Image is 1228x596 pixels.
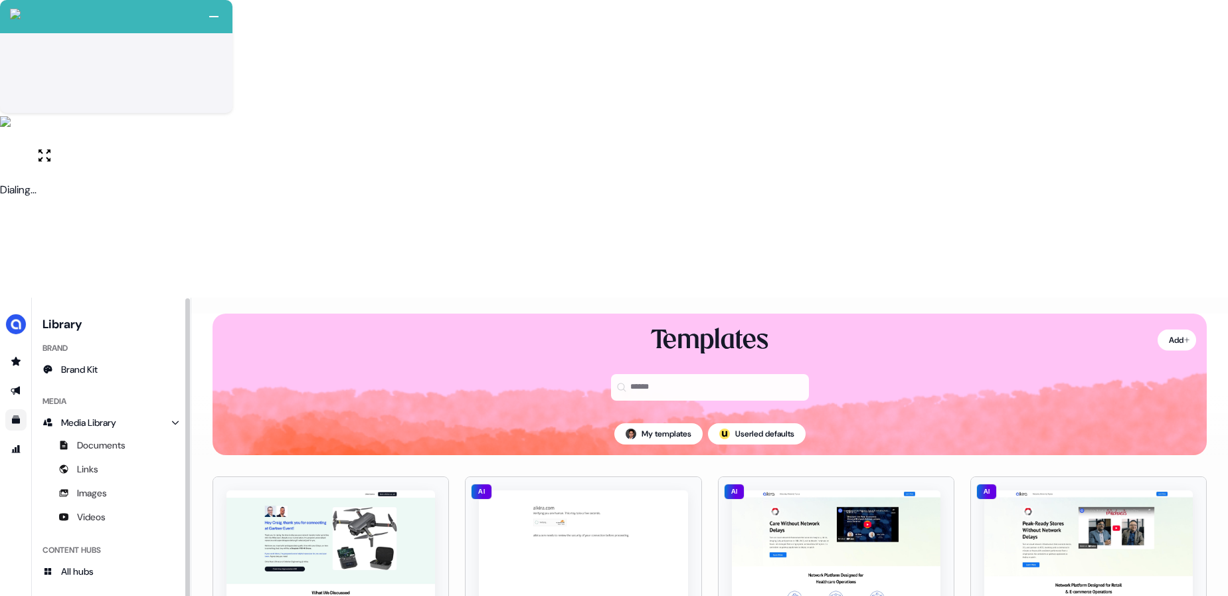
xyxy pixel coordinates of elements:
[37,314,185,332] h3: Library
[37,482,185,504] a: Images
[5,409,27,431] a: Go to templates
[77,510,106,524] span: Videos
[10,9,21,19] img: callcloud-icon-white-35.svg
[626,429,636,439] img: Hugh
[61,416,116,429] span: Media Library
[37,561,185,582] a: All hubs
[1158,330,1196,351] button: Add
[719,429,730,439] div: ;
[61,565,94,578] span: All hubs
[719,429,730,439] img: userled logo
[724,484,745,500] div: AI
[5,439,27,460] a: Go to attribution
[976,484,998,500] div: AI
[651,324,768,358] div: Templates
[37,391,185,412] div: Media
[37,458,185,480] a: Links
[5,380,27,401] a: Go to outbound experience
[77,486,107,500] span: Images
[37,435,185,456] a: Documents
[5,351,27,372] a: Go to prospects
[37,506,185,528] a: Videos
[37,338,185,359] div: Brand
[37,540,185,561] div: Content Hubs
[77,439,126,452] span: Documents
[471,484,492,500] div: AI
[614,423,703,445] button: My templates
[37,359,185,380] a: Brand Kit
[77,462,98,476] span: Links
[708,423,806,445] button: userled logo;Userled defaults
[37,412,185,433] a: Media Library
[61,363,98,376] span: Brand Kit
